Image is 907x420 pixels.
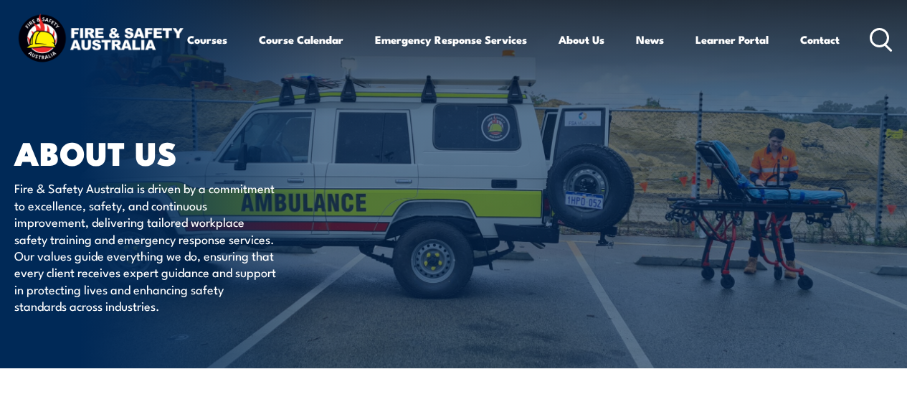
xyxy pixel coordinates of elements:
[695,22,769,57] a: Learner Portal
[14,138,369,166] h1: About Us
[375,22,527,57] a: Emergency Response Services
[636,22,664,57] a: News
[14,179,276,314] p: Fire & Safety Australia is driven by a commitment to excellence, safety, and continuous improveme...
[187,22,227,57] a: Courses
[259,22,343,57] a: Course Calendar
[800,22,840,57] a: Contact
[559,22,604,57] a: About Us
